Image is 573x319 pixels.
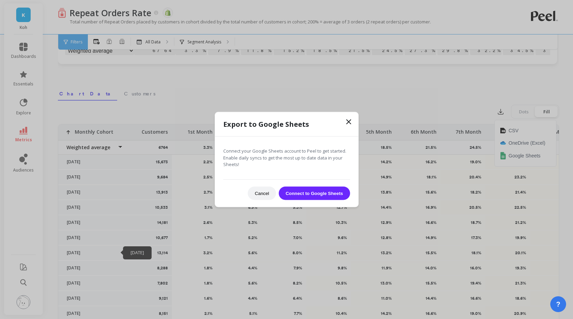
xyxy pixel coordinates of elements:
button: Cancel [248,186,276,200]
span: ? [556,299,560,309]
p: Connect your Google Sheets account to Peel to get started. Enable daily syncs to get the most up ... [223,148,350,168]
h1: Export to Google Sheets [223,119,350,130]
button: Connect to Google Sheets [279,186,350,200]
button: ? [550,296,566,312]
